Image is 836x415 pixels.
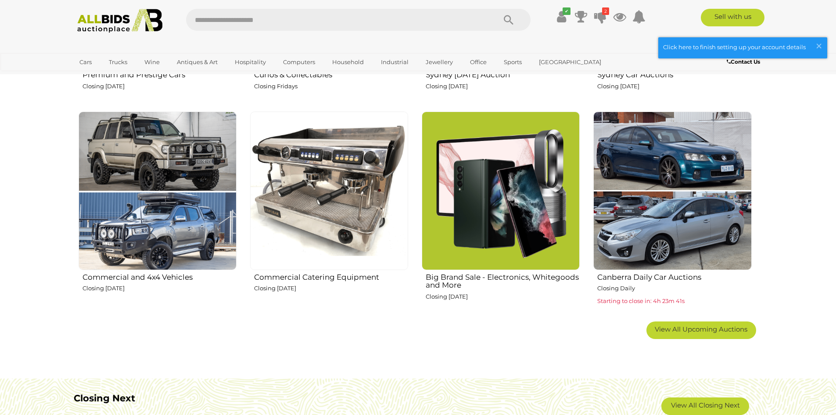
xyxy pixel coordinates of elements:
[74,393,135,404] b: Closing Next
[74,55,97,69] a: Cars
[375,55,414,69] a: Industrial
[250,112,408,270] img: Commercial Catering Equipment
[103,55,133,69] a: Trucks
[593,112,751,270] img: Canberra Daily Car Auctions
[229,55,272,69] a: Hospitality
[78,111,237,315] a: Commercial and 4x4 Vehicles Closing [DATE]
[250,111,408,315] a: Commercial Catering Equipment Closing [DATE]
[420,55,459,69] a: Jewellery
[593,111,751,315] a: Canberra Daily Car Auctions Closing Daily Starting to close in: 4h 23m 41s
[254,271,408,281] h2: Commercial Catering Equipment
[464,55,492,69] a: Office
[254,81,408,91] p: Closing Fridays
[426,292,580,302] p: Closing [DATE]
[426,69,580,79] h2: Sydney [DATE] Auction
[421,111,580,315] a: Big Brand Sale - Electronics, Whitegoods and More Closing [DATE]
[597,283,751,293] p: Closing Daily
[422,112,580,270] img: Big Brand Sale - Electronics, Whitegoods and More
[79,112,237,270] img: Commercial and 4x4 Vehicles
[597,297,685,304] span: Starting to close in: 4h 23m 41s
[254,69,408,79] h2: Curios & Collectables
[83,81,237,91] p: Closing [DATE]
[597,81,751,91] p: Closing [DATE]
[602,7,609,15] i: 2
[597,69,751,79] h2: Sydney Car Auctions
[498,55,527,69] a: Sports
[555,9,568,25] a: ✔
[139,55,165,69] a: Wine
[661,397,749,415] a: View All Closing Next
[327,55,370,69] a: Household
[655,325,747,333] span: View All Upcoming Auctions
[254,283,408,293] p: Closing [DATE]
[426,271,580,289] h2: Big Brand Sale - Electronics, Whitegoods and More
[646,321,756,339] a: View All Upcoming Auctions
[83,271,237,281] h2: Commercial and 4x4 Vehicles
[594,9,607,25] a: 2
[727,57,762,67] a: Contact Us
[815,37,823,54] span: ×
[83,69,237,79] h2: Premium and Prestige Cars
[727,58,760,65] b: Contact Us
[597,271,751,281] h2: Canberra Daily Car Auctions
[83,283,237,293] p: Closing [DATE]
[487,9,531,31] button: Search
[171,55,223,69] a: Antiques & Art
[563,7,570,15] i: ✔
[72,9,168,33] img: Allbids.com.au
[533,55,607,69] a: [GEOGRAPHIC_DATA]
[426,81,580,91] p: Closing [DATE]
[701,9,764,26] a: Sell with us
[277,55,321,69] a: Computers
